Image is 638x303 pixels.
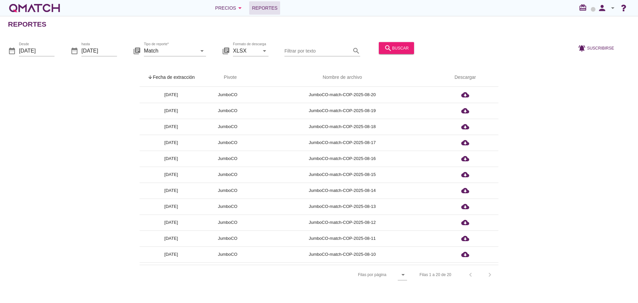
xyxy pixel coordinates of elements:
td: JumboCO [203,103,253,119]
td: JumboCO-match-COP-2025-08-16 [253,151,432,167]
div: buscar [384,44,409,52]
input: Tipo de reporte* [144,45,197,56]
i: cloud_download [461,139,469,147]
td: [DATE] [140,119,203,135]
i: arrow_drop_down [261,47,268,55]
button: buscar [379,42,414,54]
i: arrow_drop_down [399,271,407,279]
td: JumboCO-match-COP-2025-08-19 [253,103,432,119]
i: arrow_drop_down [236,4,244,12]
i: arrow_drop_down [198,47,206,55]
td: [DATE] [140,167,203,183]
th: Descargar: Not sorted. [432,68,498,87]
div: Precios [215,4,244,12]
div: Filas por página [291,265,407,284]
i: cloud_download [461,107,469,115]
i: search [352,47,360,55]
i: library_books [133,47,141,55]
td: JumboCO [203,262,253,278]
i: date_range [70,47,78,55]
i: search [384,44,392,52]
i: arrow_drop_down [609,4,617,12]
td: JumboCO-match-COP-2025-08-10 [253,246,432,262]
td: JumboCO [203,87,253,103]
i: cloud_download [461,203,469,211]
a: Reportes [249,1,280,15]
td: JumboCO-match-COP-2025-08-13 [253,199,432,215]
td: [DATE] [140,87,203,103]
td: JumboCO [203,230,253,246]
i: date_range [8,47,16,55]
i: cloud_download [461,123,469,131]
td: JumboCO-match-COP-2025-08-15 [253,167,432,183]
th: Fecha de extracción: Sorted descending. Activate to remove sorting. [140,68,203,87]
td: [DATE] [140,183,203,199]
td: [DATE] [140,103,203,119]
i: library_books [222,47,230,55]
th: Pivote: Not sorted. Activate to sort ascending. [203,68,253,87]
td: JumboCO [203,199,253,215]
i: cloud_download [461,171,469,179]
i: cloud_download [461,91,469,99]
input: Desde [19,45,54,56]
i: arrow_upward [148,75,153,80]
span: Reportes [252,4,277,12]
td: JumboCO-match-COP-2025-08-09 [253,262,432,278]
td: JumboCO-match-COP-2025-08-17 [253,135,432,151]
i: cloud_download [461,155,469,163]
td: JumboCO [203,183,253,199]
a: white-qmatch-logo [8,1,61,15]
input: Filtrar por texto [284,45,351,56]
input: Formato de descarga [233,45,259,56]
td: JumboCO [203,135,253,151]
td: JumboCO-match-COP-2025-08-14 [253,183,432,199]
td: [DATE] [140,199,203,215]
i: notifications_active [578,44,587,52]
td: [DATE] [140,262,203,278]
td: JumboCO [203,246,253,262]
td: JumboCO-match-COP-2025-08-18 [253,119,432,135]
span: Suscribirse [587,45,614,51]
td: [DATE] [140,230,203,246]
td: JumboCO [203,215,253,230]
td: [DATE] [140,151,203,167]
td: JumboCO-match-COP-2025-08-20 [253,87,432,103]
td: [DATE] [140,135,203,151]
td: [DATE] [140,246,203,262]
i: cloud_download [461,234,469,242]
i: cloud_download [461,219,469,227]
td: [DATE] [140,215,203,230]
i: redeem [579,4,589,12]
input: hasta [81,45,117,56]
i: cloud_download [461,187,469,195]
th: Nombre de archivo: Not sorted. [253,68,432,87]
div: Filas 1 a 20 de 20 [420,272,451,278]
i: person [595,3,609,13]
td: JumboCO-match-COP-2025-08-12 [253,215,432,230]
h2: Reportes [8,19,47,30]
td: JumboCO-match-COP-2025-08-11 [253,230,432,246]
td: JumboCO [203,119,253,135]
td: JumboCO [203,151,253,167]
button: Precios [210,1,249,15]
td: JumboCO [203,167,253,183]
button: Suscribirse [573,42,619,54]
i: cloud_download [461,250,469,258]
